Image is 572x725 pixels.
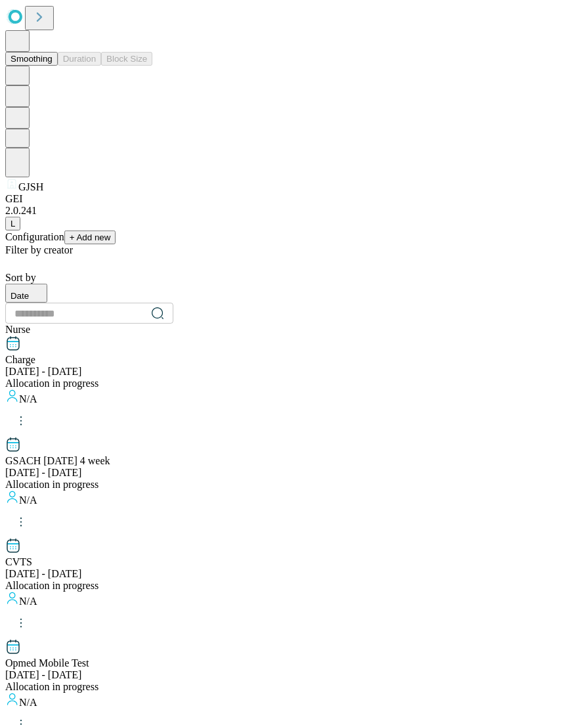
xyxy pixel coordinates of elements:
[5,272,36,283] span: Sort by
[5,580,567,592] div: Allocation in progress
[19,494,37,506] span: N/A
[5,556,567,568] div: CVTS
[5,607,37,639] button: kebab-menu
[19,697,37,708] span: N/A
[58,52,101,66] button: Duration
[5,669,567,681] div: [DATE] - [DATE]
[19,393,37,405] span: N/A
[5,455,567,467] div: GSACH Jan 2025 4 week
[70,232,111,242] span: + Add new
[5,467,567,479] div: [DATE] - [DATE]
[18,181,43,192] span: GJSH
[5,405,37,437] button: kebab-menu
[5,354,567,366] div: Charge
[5,193,567,205] div: GEI
[5,205,567,217] div: 2.0.241
[101,52,152,66] button: Block Size
[5,506,37,538] button: kebab-menu
[5,366,567,378] div: [DATE] - [DATE]
[11,291,29,301] span: Date
[5,231,64,242] span: Configuration
[5,244,73,255] span: Filter by creator
[64,231,116,244] button: + Add new
[5,52,58,66] button: Smoothing
[5,324,567,336] div: Nurse
[5,217,20,231] button: L
[5,681,567,693] div: Allocation in progress
[5,657,567,669] div: Opmed Mobile Test
[5,378,567,389] div: Allocation in progress
[19,596,37,607] span: N/A
[5,568,567,580] div: [DATE] - [DATE]
[5,479,567,491] div: Allocation in progress
[11,219,15,229] span: L
[5,284,47,303] button: Date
